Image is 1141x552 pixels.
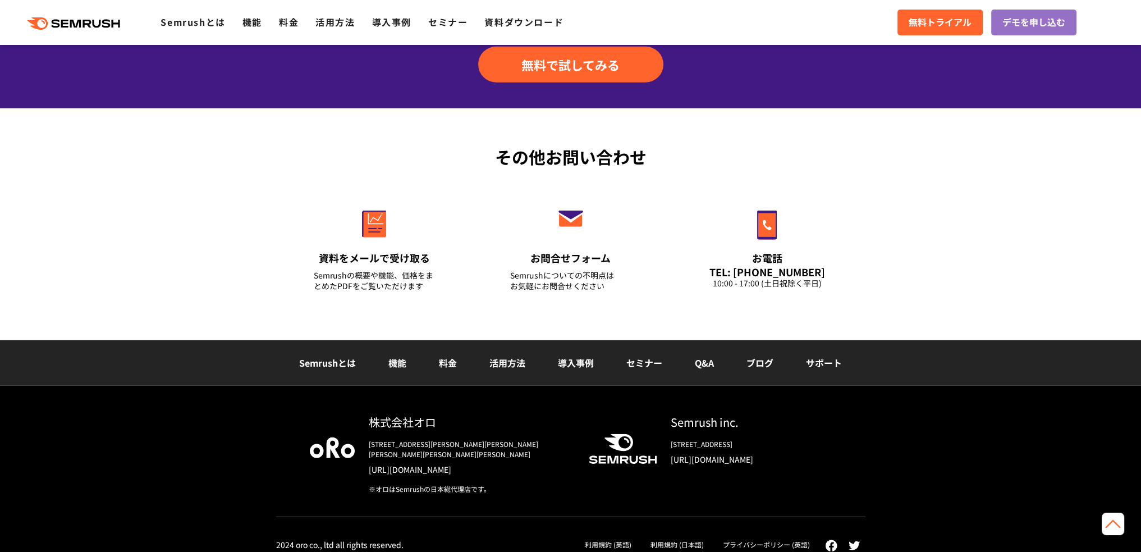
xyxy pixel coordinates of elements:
[369,484,571,494] div: ※オロはSemrushの日本総代理店です。
[314,251,435,265] div: 資料をメールで受け取る
[279,15,299,29] a: 料金
[369,464,571,475] a: [URL][DOMAIN_NAME]
[428,15,468,29] a: セミナー
[161,15,225,29] a: Semrushとは
[290,186,459,305] a: 資料をメールで受け取る Semrushの概要や機能、価格をまとめたPDFをご覧いただけます
[806,356,842,369] a: サポート
[707,278,828,289] div: 10:00 - 17:00 (土日祝除く平日)
[510,270,631,291] div: Semrushについての不明点は お気軽にお問合せください
[484,15,563,29] a: 資料ダウンロード
[746,356,773,369] a: ブログ
[372,15,411,29] a: 導入事例
[707,266,828,278] div: TEL: [PHONE_NUMBER]
[510,251,631,265] div: お問合せフォーム
[521,56,620,73] span: 無料で試してみる
[276,540,404,550] div: 2024 oro co., ltd all rights reserved.
[489,356,525,369] a: 活用方法
[695,356,714,369] a: Q&A
[242,15,262,29] a: 機能
[310,437,355,458] img: oro company
[671,439,832,449] div: [STREET_ADDRESS]
[909,15,972,30] span: 無料トライアル
[897,10,983,35] a: 無料トライアル
[388,356,406,369] a: 機能
[991,10,1076,35] a: デモを申し込む
[439,356,457,369] a: 料金
[299,356,356,369] a: Semrushとは
[369,439,571,459] div: [STREET_ADDRESS][PERSON_NAME][PERSON_NAME][PERSON_NAME][PERSON_NAME][PERSON_NAME]
[825,540,837,552] img: facebook
[276,144,865,170] div: その他お問い合わせ
[671,454,832,465] a: [URL][DOMAIN_NAME]
[849,541,860,550] img: twitter
[315,15,355,29] a: 活用方法
[723,540,810,549] a: プライバシーポリシー (英語)
[369,414,571,430] div: 株式会社オロ
[626,356,662,369] a: セミナー
[314,270,435,291] div: Semrushの概要や機能、価格をまとめたPDFをご覧いただけます
[478,47,663,83] a: 無料で試してみる
[1002,15,1065,30] span: デモを申し込む
[707,251,828,265] div: お電話
[558,356,594,369] a: 導入事例
[487,186,655,305] a: お問合せフォーム Semrushについての不明点はお気軽にお問合せください
[671,414,832,430] div: Semrush inc.
[650,540,704,549] a: 利用規約 (日本語)
[585,540,631,549] a: 利用規約 (英語)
